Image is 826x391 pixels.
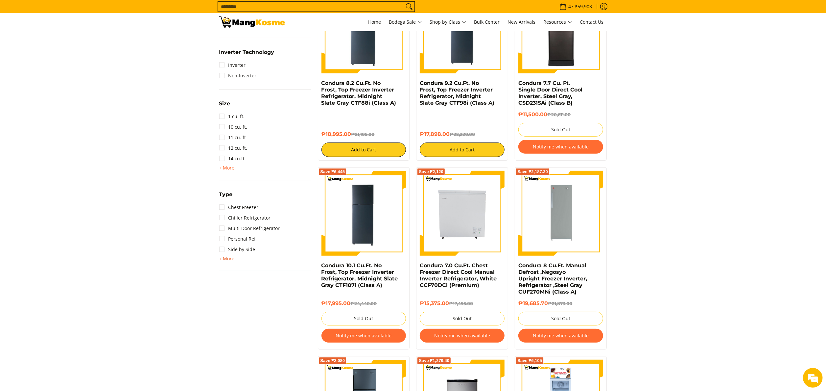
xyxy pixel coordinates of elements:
button: Add to Cart [321,143,406,157]
img: Condura 10.1 Cu.Ft. No Frost, Top Freezer Inverter Refrigerator, Midnight Slate Gray CTF107i (Cla... [321,171,406,256]
span: 4 [568,4,572,9]
a: 1 cu. ft. [219,111,245,122]
a: Condura 8.2 Cu.Ft. No Frost, Top Freezer Inverter Refrigerator, Midnight Slate Gray CTF88i (Class A) [321,80,396,106]
button: Sold Out [518,312,603,326]
button: Notify me when available [518,329,603,343]
button: Sold Out [420,312,505,326]
a: Bodega Sale [386,13,425,31]
button: Notify me when available [420,329,505,343]
nav: Main Menu [292,13,607,31]
a: New Arrivals [505,13,539,31]
summary: Open [219,192,233,202]
a: 10 cu. ft. [219,122,248,132]
a: Home [365,13,385,31]
h6: ₱15,375.00 [420,300,505,307]
a: Resources [540,13,576,31]
del: ₱21,873.00 [548,301,572,306]
del: ₱20,611.00 [547,112,571,117]
span: Inverter Technology [219,50,274,55]
del: ₱22,220.00 [450,132,475,137]
span: + More [219,165,235,170]
span: Resources [544,18,572,26]
summary: Open [219,101,230,111]
a: 11 cu. ft [219,132,246,143]
button: Search [404,2,414,12]
h6: ₱17,995.00 [321,300,406,307]
a: Side by Side [219,244,255,255]
span: Save ₱6,105 [517,359,542,363]
img: condura=8-cubic-feet-single-door-ref-class-c-full-view-mang-kosme [518,171,603,256]
a: Multi-Door Refrigerator [219,223,280,234]
button: Sold Out [518,123,603,137]
del: ₱24,440.00 [351,301,377,306]
a: Inverter [219,60,246,70]
summary: Open [219,164,235,172]
span: Contact Us [580,19,604,25]
del: ₱17,495.00 [449,301,473,306]
span: + More [219,256,235,261]
a: Condura 9.2 Cu.Ft. No Frost, Top Freezer Inverter Refrigerator, Midnight Slate Gray CTF98i (Class A) [420,80,494,106]
h6: ₱11,500.00 [518,111,603,118]
span: • [557,3,594,10]
a: Bulk Center [471,13,503,31]
a: Chiller Refrigerator [219,213,271,223]
span: Size [219,101,230,106]
img: Bodega Sale Refrigerator l Mang Kosme: Home Appliances Warehouse Sale [219,16,285,28]
h6: ₱17,898.00 [420,131,505,138]
a: Condura 7.7 Cu. Ft. Single Door Direct Cool Inverter, Steel Gray, CSD231SAi (Class B) [518,80,582,106]
summary: Open [219,255,235,263]
h6: ₱19,685.70 [518,300,603,307]
a: Contact Us [577,13,607,31]
button: Add to Cart [420,143,505,157]
span: Save ₱1,279.40 [419,359,449,363]
a: Non-Inverter [219,70,257,81]
span: ₱59,903 [574,4,593,9]
a: Condura 7.0 Cu.Ft. Chest Freezer Direct Cool Manual Inverter Refrigerator, White CCF70DCi (Premium) [420,262,497,288]
span: Home [368,19,381,25]
a: Personal Ref [219,234,256,244]
a: 14 cu.ft [219,153,245,164]
button: Sold Out [321,312,406,326]
button: Notify me when available [518,140,603,154]
summary: Open [219,50,274,60]
span: Bodega Sale [389,18,422,26]
span: Save ₱6,445 [320,170,345,174]
img: Condura 7.0 Cu.Ft. Chest Freezer Direct Cool Manual Inverter Refrigerator, White CCF70DCi (Premium) [420,171,505,256]
h6: ₱18,995.00 [321,131,406,138]
a: Chest Freezer [219,202,259,213]
span: Save ₱2,120 [419,170,443,174]
a: Shop by Class [427,13,470,31]
span: Save ₱2,080 [320,359,345,363]
span: New Arrivals [508,19,536,25]
span: Type [219,192,233,197]
a: Condura 10.1 Cu.Ft. No Frost, Top Freezer Inverter Refrigerator, Midnight Slate Gray CTF107i (Cla... [321,262,398,288]
del: ₱21,105.00 [351,132,375,137]
button: Notify me when available [321,329,406,343]
a: Condura 8 Cu.Ft. Manual Defrost ,Negosyo Upright Freezer Inverter, Refrigerator ,Steel Gray CUF27... [518,262,587,295]
span: Save ₱2,187.30 [517,170,548,174]
a: 12 cu. ft. [219,143,248,153]
span: Shop by Class [430,18,466,26]
span: Bulk Center [474,19,500,25]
